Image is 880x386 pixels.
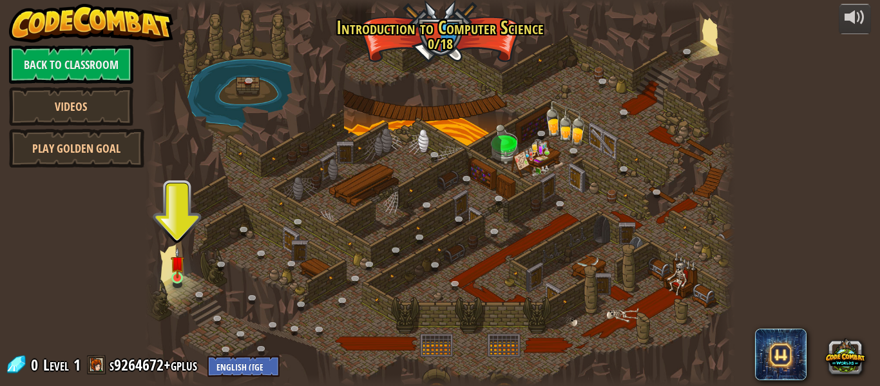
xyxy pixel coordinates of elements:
span: 1 [73,354,81,375]
a: s9264672+gplus [110,354,201,375]
span: Level [43,354,69,376]
a: Play Golden Goal [9,129,144,168]
img: level-banner-unstarted.png [171,247,184,278]
a: Videos [9,87,133,126]
a: Back to Classroom [9,45,133,84]
img: CodeCombat - Learn how to code by playing a game [9,4,174,43]
button: Adjust volume [839,4,871,34]
span: 0 [31,354,42,375]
